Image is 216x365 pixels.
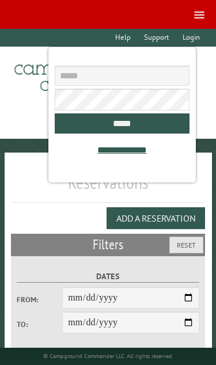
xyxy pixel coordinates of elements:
img: Campground Commander [11,51,155,96]
button: Reset [169,237,203,253]
small: © Campground Commander LLC. All rights reserved. [43,352,173,360]
label: Dates [17,270,199,283]
label: To: [17,319,62,330]
a: Login [177,29,205,47]
h2: Filters [11,234,206,256]
a: Support [139,29,175,47]
label: From: [17,294,62,305]
h1: Reservations [11,171,206,203]
button: Add a Reservation [107,207,205,229]
a: Help [110,29,137,47]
